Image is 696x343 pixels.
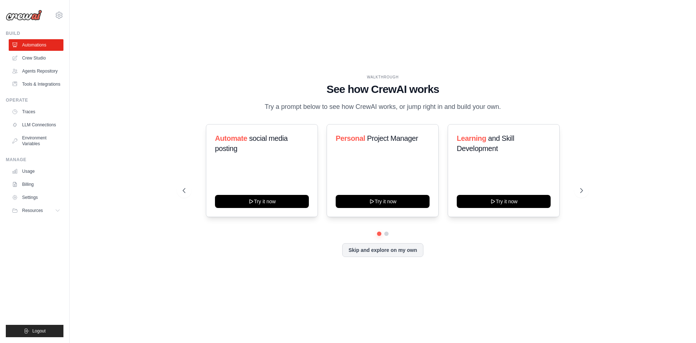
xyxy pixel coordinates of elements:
h1: See how CrewAI works [183,83,583,96]
a: Billing [9,179,63,190]
span: Personal [336,134,365,142]
span: Logout [32,328,46,334]
span: Resources [22,208,43,213]
img: Logo [6,10,42,21]
a: Traces [9,106,63,118]
span: Learning [457,134,486,142]
p: Try a prompt below to see how CrewAI works, or jump right in and build your own. [261,102,505,112]
button: Try it now [215,195,309,208]
span: Project Manager [367,134,418,142]
div: Build [6,30,63,36]
a: LLM Connections [9,119,63,131]
span: and Skill Development [457,134,514,152]
button: Try it now [336,195,430,208]
button: Skip and explore on my own [342,243,423,257]
span: social media posting [215,134,288,152]
a: Usage [9,166,63,177]
a: Agents Repository [9,65,63,77]
a: Settings [9,192,63,203]
div: WALKTHROUGH [183,74,583,80]
button: Logout [6,325,63,337]
a: Tools & Integrations [9,78,63,90]
button: Resources [9,205,63,216]
a: Crew Studio [9,52,63,64]
button: Try it now [457,195,551,208]
div: Operate [6,97,63,103]
div: Manage [6,157,63,163]
span: Automate [215,134,247,142]
a: Automations [9,39,63,51]
a: Environment Variables [9,132,63,150]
